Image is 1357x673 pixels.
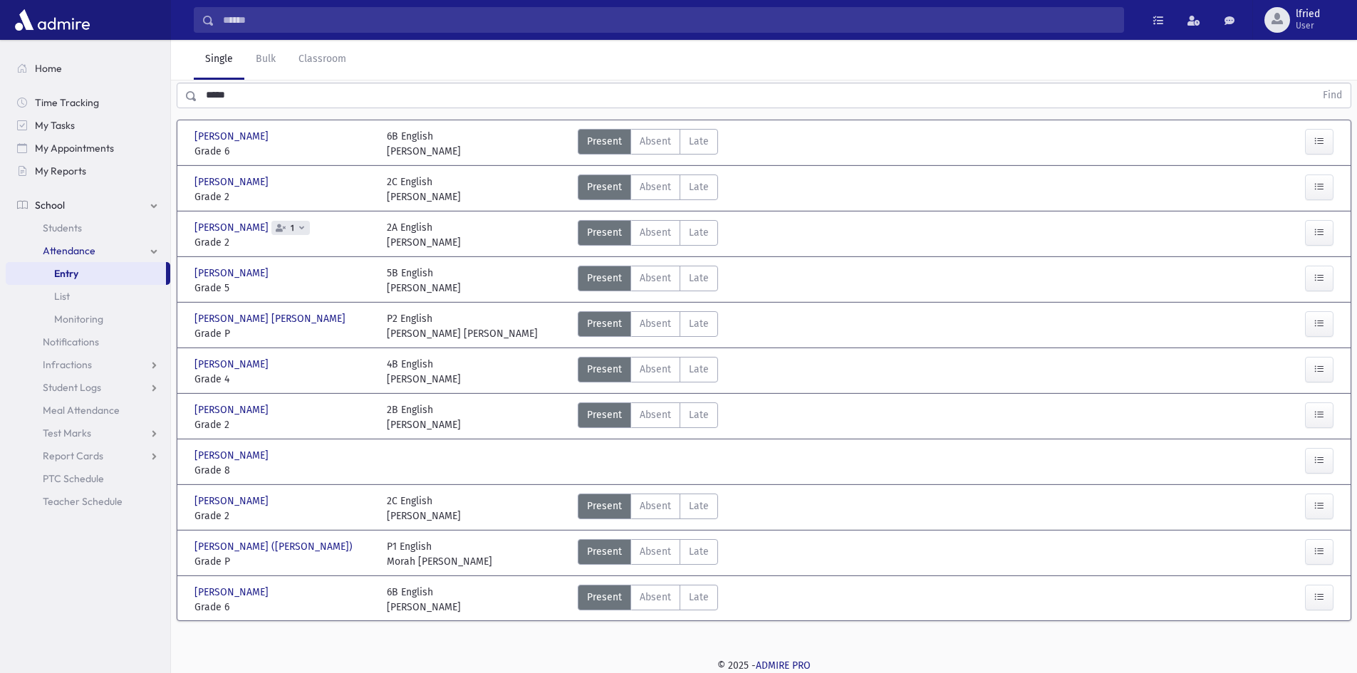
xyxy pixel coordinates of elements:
[6,467,170,490] a: PTC Schedule
[6,399,170,422] a: Meal Attendance
[6,444,170,467] a: Report Cards
[35,119,75,132] span: My Tasks
[1296,9,1320,20] span: lfried
[640,499,671,513] span: Absent
[43,472,104,485] span: PTC Schedule
[6,330,170,353] a: Notifications
[587,590,622,605] span: Present
[244,40,287,80] a: Bulk
[35,165,86,177] span: My Reports
[587,179,622,194] span: Present
[587,225,622,240] span: Present
[640,271,671,286] span: Absent
[6,57,170,80] a: Home
[35,96,99,109] span: Time Tracking
[194,554,373,569] span: Grade P
[43,381,101,394] span: Student Logs
[43,358,92,371] span: Infractions
[194,326,373,341] span: Grade P
[587,271,622,286] span: Present
[387,402,461,432] div: 2B English [PERSON_NAME]
[6,137,170,160] a: My Appointments
[640,134,671,149] span: Absent
[640,362,671,377] span: Absent
[387,129,461,159] div: 6B English [PERSON_NAME]
[6,285,170,308] a: List
[54,267,78,280] span: Entry
[43,221,82,234] span: Students
[640,316,671,331] span: Absent
[194,372,373,387] span: Grade 4
[43,449,103,462] span: Report Cards
[43,335,99,348] span: Notifications
[6,216,170,239] a: Students
[54,313,103,325] span: Monitoring
[194,40,244,80] a: Single
[578,266,718,296] div: AttTypes
[54,290,70,303] span: List
[587,362,622,377] span: Present
[587,544,622,559] span: Present
[387,357,461,387] div: 4B English [PERSON_NAME]
[387,266,461,296] div: 5B English [PERSON_NAME]
[387,494,461,523] div: 2C English [PERSON_NAME]
[6,308,170,330] a: Monitoring
[578,402,718,432] div: AttTypes
[578,357,718,387] div: AttTypes
[689,499,709,513] span: Late
[6,353,170,376] a: Infractions
[288,224,297,233] span: 1
[6,262,166,285] a: Entry
[214,7,1123,33] input: Search
[194,402,271,417] span: [PERSON_NAME]
[194,508,373,523] span: Grade 2
[6,490,170,513] a: Teacher Schedule
[587,316,622,331] span: Present
[6,239,170,262] a: Attendance
[689,590,709,605] span: Late
[194,129,271,144] span: [PERSON_NAME]
[194,417,373,432] span: Grade 2
[43,495,123,508] span: Teacher Schedule
[194,220,271,235] span: [PERSON_NAME]
[689,316,709,331] span: Late
[578,129,718,159] div: AttTypes
[194,539,355,554] span: [PERSON_NAME] ([PERSON_NAME])
[194,448,271,463] span: [PERSON_NAME]
[6,91,170,114] a: Time Tracking
[587,499,622,513] span: Present
[689,271,709,286] span: Late
[578,220,718,250] div: AttTypes
[6,194,170,216] a: School
[194,235,373,250] span: Grade 2
[194,494,271,508] span: [PERSON_NAME]
[194,189,373,204] span: Grade 2
[387,585,461,615] div: 6B English [PERSON_NAME]
[6,114,170,137] a: My Tasks
[387,311,538,341] div: P2 English [PERSON_NAME] [PERSON_NAME]
[578,311,718,341] div: AttTypes
[35,62,62,75] span: Home
[640,407,671,422] span: Absent
[689,134,709,149] span: Late
[689,225,709,240] span: Late
[1314,83,1351,108] button: Find
[640,225,671,240] span: Absent
[689,407,709,422] span: Late
[43,244,95,257] span: Attendance
[194,658,1334,673] div: © 2025 -
[689,179,709,194] span: Late
[194,357,271,372] span: [PERSON_NAME]
[35,199,65,212] span: School
[194,600,373,615] span: Grade 6
[194,174,271,189] span: [PERSON_NAME]
[387,174,461,204] div: 2C English [PERSON_NAME]
[578,585,718,615] div: AttTypes
[6,422,170,444] a: Test Marks
[640,590,671,605] span: Absent
[387,220,461,250] div: 2A English [PERSON_NAME]
[43,404,120,417] span: Meal Attendance
[6,160,170,182] a: My Reports
[194,266,271,281] span: [PERSON_NAME]
[689,544,709,559] span: Late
